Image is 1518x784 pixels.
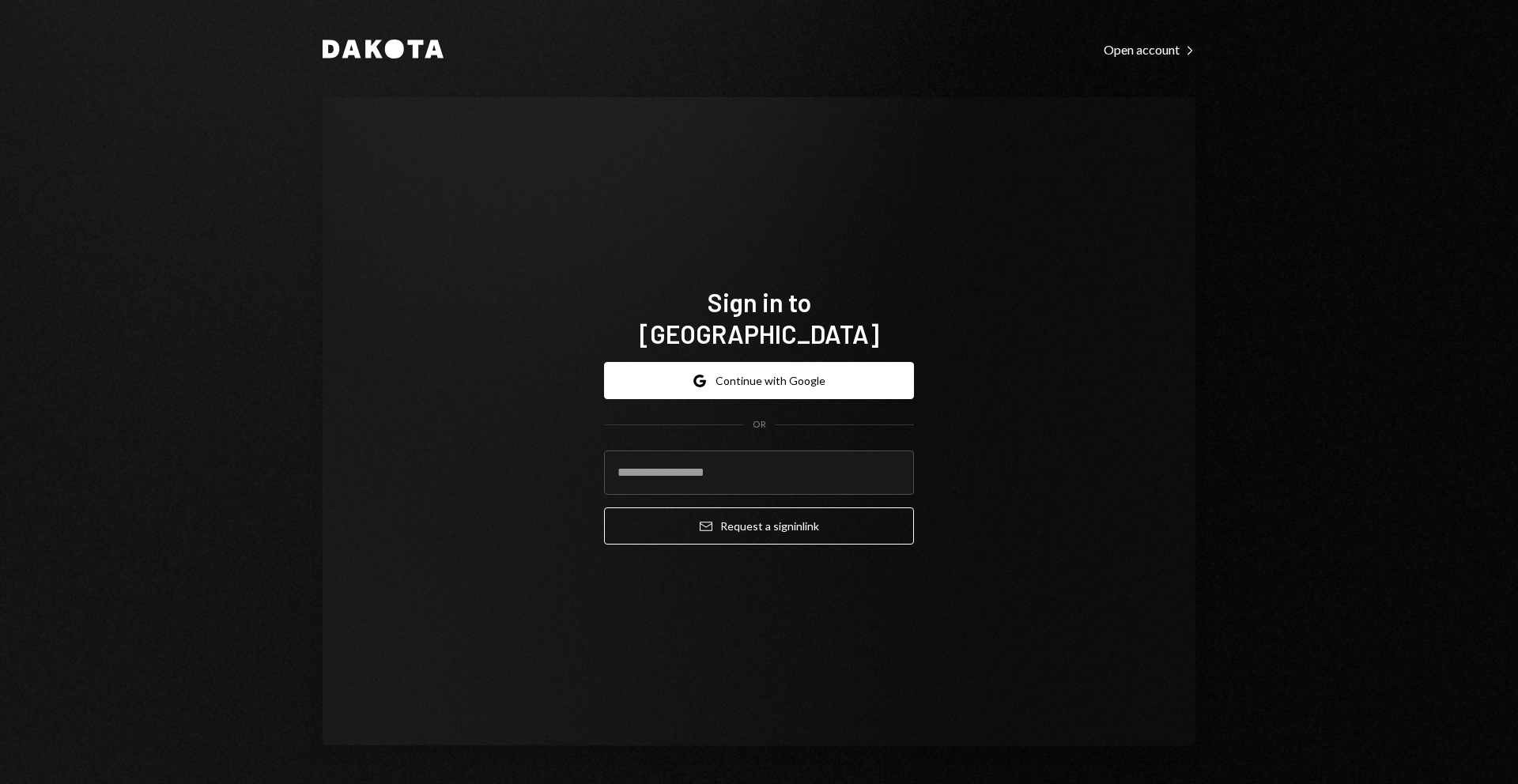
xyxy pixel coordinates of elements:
div: OR [753,418,766,432]
a: Open account [1104,40,1195,58]
button: Continue with Google [604,362,914,399]
div: Open account [1104,42,1195,58]
button: Request a signinlink [604,507,914,545]
h1: Sign in to [GEOGRAPHIC_DATA] [604,286,914,349]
